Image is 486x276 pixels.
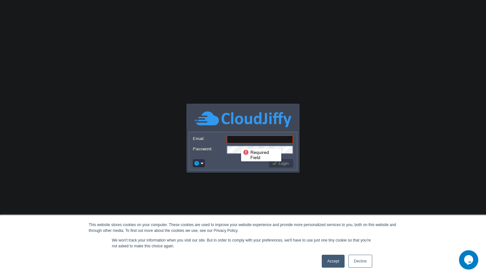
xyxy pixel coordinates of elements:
[89,222,397,233] div: This website stores cookies on your computer. These cookies are used to improve your website expe...
[112,237,374,249] p: We won't track your information when you visit our site. But in order to comply with your prefere...
[459,250,480,270] iframe: chat widget
[272,160,291,166] button: Login
[193,135,226,142] label: Email:
[322,255,345,268] a: Accept
[195,110,291,128] img: CloudJiffy
[193,146,226,152] label: Password:
[243,149,280,161] div: Required Field
[348,255,372,268] a: Decline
